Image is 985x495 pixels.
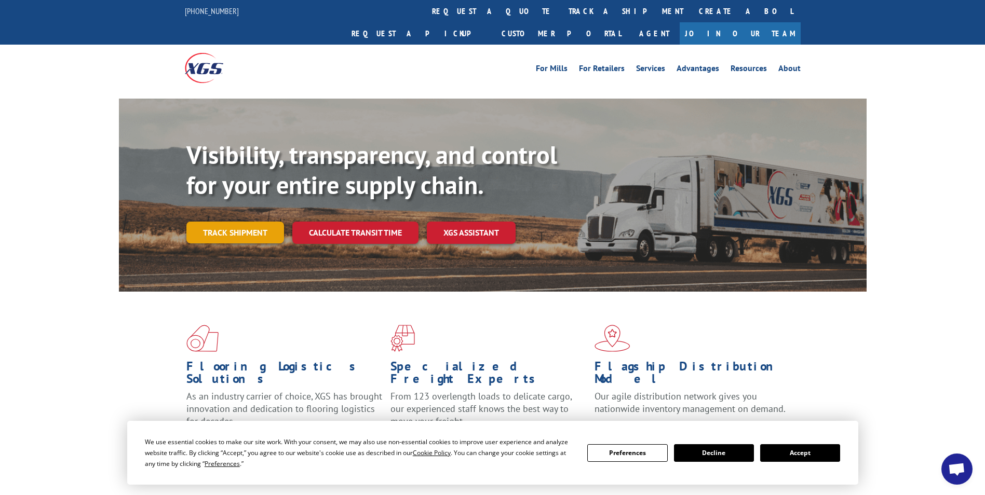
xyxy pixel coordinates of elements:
button: Accept [760,444,840,462]
span: Cookie Policy [413,448,451,457]
a: Request a pickup [344,22,494,45]
p: From 123 overlength loads to delicate cargo, our experienced staff knows the best way to move you... [390,390,587,436]
a: Open chat [941,453,973,485]
a: Advantages [677,64,719,76]
a: Services [636,64,665,76]
span: As an industry carrier of choice, XGS has brought innovation and dedication to flooring logistics... [186,390,382,427]
b: Visibility, transparency, and control for your entire supply chain. [186,139,557,201]
span: Preferences [205,459,240,468]
a: Agent [629,22,680,45]
div: We use essential cookies to make our site work. With your consent, we may also use non-essential ... [145,436,575,469]
a: For Mills [536,64,568,76]
img: xgs-icon-flagship-distribution-model-red [595,325,630,352]
button: Decline [674,444,754,462]
div: Cookie Consent Prompt [127,421,858,485]
a: Track shipment [186,222,284,243]
a: Resources [731,64,767,76]
h1: Flagship Distribution Model [595,360,791,390]
h1: Flooring Logistics Solutions [186,360,383,390]
a: About [778,64,801,76]
span: Our agile distribution network gives you nationwide inventory management on demand. [595,390,786,415]
img: xgs-icon-total-supply-chain-intelligence-red [186,325,219,352]
button: Preferences [587,444,667,462]
a: Customer Portal [494,22,629,45]
a: Calculate transit time [292,222,419,244]
h1: Specialized Freight Experts [390,360,587,390]
a: For Retailers [579,64,625,76]
a: [PHONE_NUMBER] [185,6,239,16]
img: xgs-icon-focused-on-flooring-red [390,325,415,352]
a: XGS ASSISTANT [427,222,516,244]
a: Join Our Team [680,22,801,45]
